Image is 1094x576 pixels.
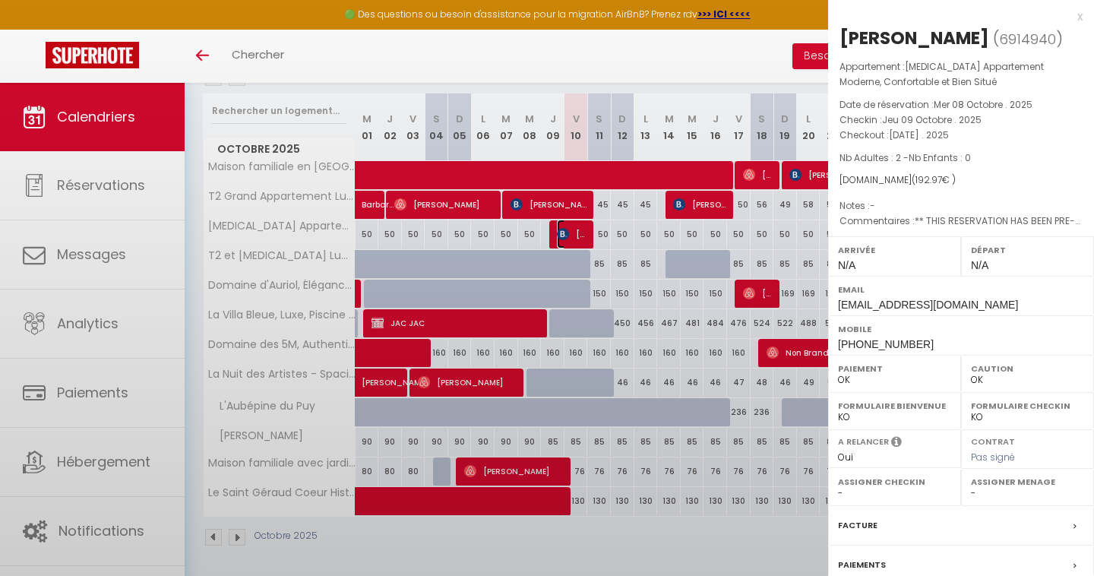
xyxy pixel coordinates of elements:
span: [EMAIL_ADDRESS][DOMAIN_NAME] [838,299,1018,311]
span: Jeu 09 Octobre . 2025 [882,113,982,126]
span: [MEDICAL_DATA] Appartement Moderne, Confortable et Bien Situé [839,60,1044,88]
label: Paiement [838,361,951,376]
span: Nb Adultes : 2 - [839,151,971,164]
span: N/A [971,259,988,271]
label: Paiements [838,557,886,573]
label: Arrivée [838,242,951,258]
div: [DOMAIN_NAME] [839,173,1083,188]
p: Date de réservation : [839,97,1083,112]
i: Sélectionner OUI si vous souhaiter envoyer les séquences de messages post-checkout [891,435,902,452]
p: Checkin : [839,112,1083,128]
span: ( € ) [912,173,956,186]
span: Nb Enfants : 0 [909,151,971,164]
p: Notes : [839,198,1083,214]
span: 6914940 [999,30,1056,49]
span: Mer 08 Octobre . 2025 [934,98,1032,111]
span: N/A [838,259,855,271]
div: [PERSON_NAME] [839,26,989,50]
span: - [870,199,875,212]
p: Commentaires : [839,214,1083,229]
label: Formulaire Bienvenue [838,398,951,413]
label: Caution [971,361,1084,376]
span: 192.97 [915,173,942,186]
span: ( ) [993,28,1063,49]
span: [DATE] . 2025 [889,128,949,141]
p: Appartement : [839,59,1083,90]
label: Assigner Menage [971,474,1084,489]
label: Assigner Checkin [838,474,951,489]
label: Email [838,282,1084,297]
label: Contrat [971,435,1015,445]
span: [PHONE_NUMBER] [838,338,934,350]
p: Checkout : [839,128,1083,143]
label: Départ [971,242,1084,258]
div: x [828,8,1083,26]
label: A relancer [838,435,889,448]
label: Mobile [838,321,1084,337]
label: Formulaire Checkin [971,398,1084,413]
label: Facture [838,517,877,533]
span: Pas signé [971,451,1015,464]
